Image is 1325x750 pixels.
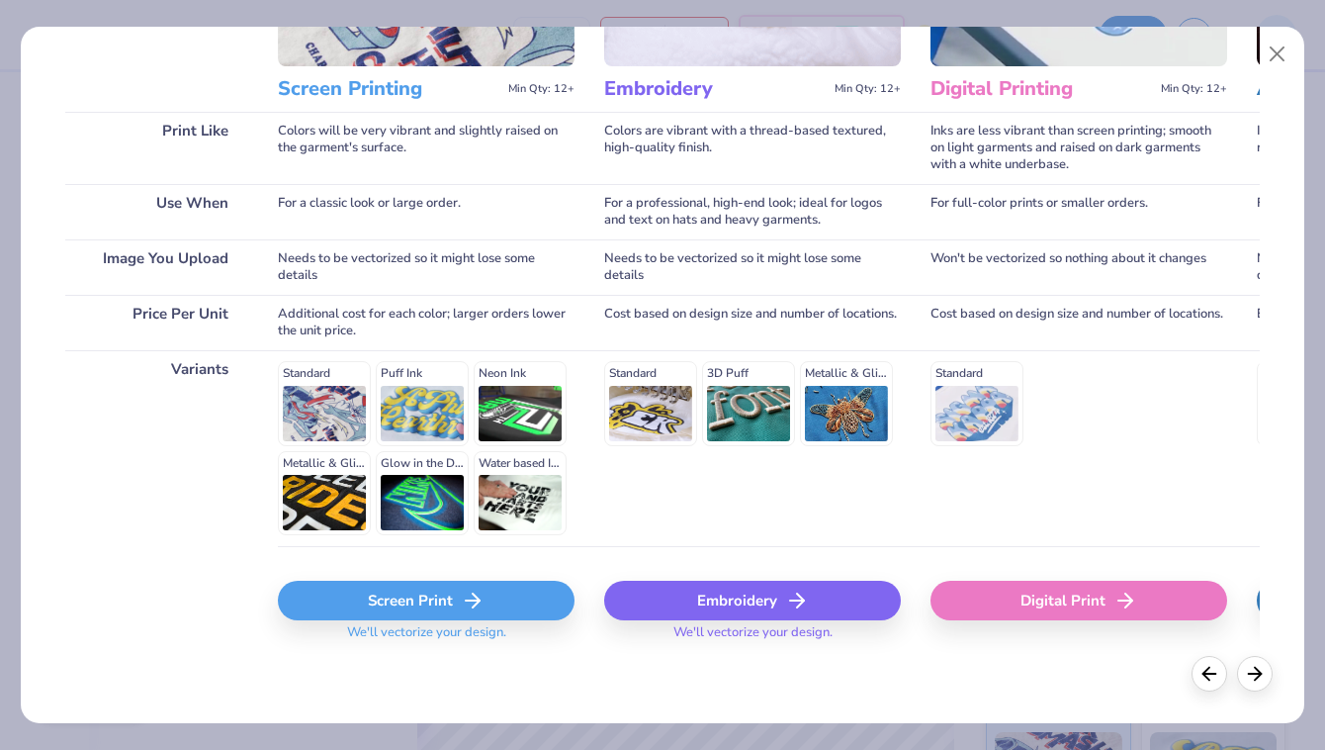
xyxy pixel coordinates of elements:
div: Colors are vibrant with a thread-based textured, high-quality finish. [604,112,901,184]
div: Print Like [65,112,248,184]
button: Close [1259,36,1296,73]
div: Price Per Unit [65,295,248,350]
div: Digital Print [930,581,1227,620]
div: Variants [65,350,248,546]
div: Needs to be vectorized so it might lose some details [604,239,901,295]
div: Won't be vectorized so nothing about it changes [930,239,1227,295]
div: Needs to be vectorized so it might lose some details [278,239,574,295]
div: Colors will be very vibrant and slightly raised on the garment's surface. [278,112,574,184]
span: Min Qty: 12+ [508,82,574,96]
div: Inks are less vibrant than screen printing; smooth on light garments and raised on dark garments ... [930,112,1227,184]
div: Screen Print [278,581,574,620]
div: For a classic look or large order. [278,184,574,239]
div: Image You Upload [65,239,248,295]
div: Embroidery [604,581,901,620]
span: Min Qty: 12+ [835,82,901,96]
div: For a professional, high-end look; ideal for logos and text on hats and heavy garments. [604,184,901,239]
div: Additional cost for each color; larger orders lower the unit price. [278,295,574,350]
span: We'll vectorize your design. [665,624,840,653]
span: We'll vectorize your design. [339,624,514,653]
h3: Digital Printing [930,76,1153,102]
h3: Screen Printing [278,76,500,102]
span: Min Qty: 12+ [1161,82,1227,96]
h3: Embroidery [604,76,827,102]
div: Cost based on design size and number of locations. [930,295,1227,350]
div: For full-color prints or smaller orders. [930,184,1227,239]
div: Use When [65,184,248,239]
div: Cost based on design size and number of locations. [604,295,901,350]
